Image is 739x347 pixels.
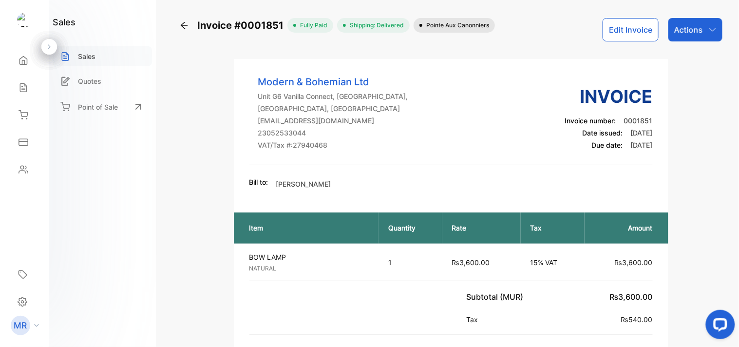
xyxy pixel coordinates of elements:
p: Modern & Bohemian Ltd [258,75,408,89]
span: Due date: [592,141,623,149]
span: Pointe aux Canonniers [422,21,489,30]
span: Invoice #0001851 [197,18,287,33]
span: [DATE] [631,129,653,137]
p: 23052533044 [258,128,408,138]
span: ₨3,600.00 [610,292,653,302]
span: ₨3,600.00 [452,258,490,267]
p: 1 [388,257,433,268]
h3: Invoice [565,83,653,110]
p: 15% VAT [531,257,575,268]
p: Quantity [388,223,433,233]
p: Amount [594,223,653,233]
a: Point of Sale [53,96,152,117]
p: Bill to: [249,177,268,187]
span: ₨3,600.00 [615,258,653,267]
span: ₨540.00 [621,315,653,324]
span: [DATE] [631,141,653,149]
p: Quotes [78,76,101,86]
span: 0001851 [624,116,653,125]
p: NATURAL [249,264,371,273]
p: Sales [78,51,95,61]
p: Actions [674,24,703,36]
p: [EMAIL_ADDRESS][DOMAIN_NAME] [258,116,408,126]
span: fully paid [296,21,327,30]
h1: sales [53,16,76,29]
p: Subtotal (MUR) [467,291,528,303]
button: Edit Invoice [603,18,659,41]
img: logo [17,13,32,27]
button: Actions [668,18,722,41]
p: Rate [452,223,511,233]
p: Tax [467,314,482,325]
p: Tax [531,223,575,233]
a: Sales [53,46,152,66]
p: BOW LAMP [249,252,371,262]
p: MR [14,319,27,332]
iframe: LiveChat chat widget [698,306,739,347]
p: Point of Sale [78,102,118,112]
span: Date issued: [583,129,623,137]
p: Unit G6 Vanilla Connect, [GEOGRAPHIC_DATA], [258,91,408,101]
a: Quotes [53,71,152,91]
p: VAT/Tax #: 27940468 [258,140,408,150]
p: [PERSON_NAME] [276,179,331,189]
span: Shipping: Delivered [346,21,404,30]
span: Invoice number: [565,116,616,125]
p: [GEOGRAPHIC_DATA], [GEOGRAPHIC_DATA] [258,103,408,114]
p: Item [249,223,369,233]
